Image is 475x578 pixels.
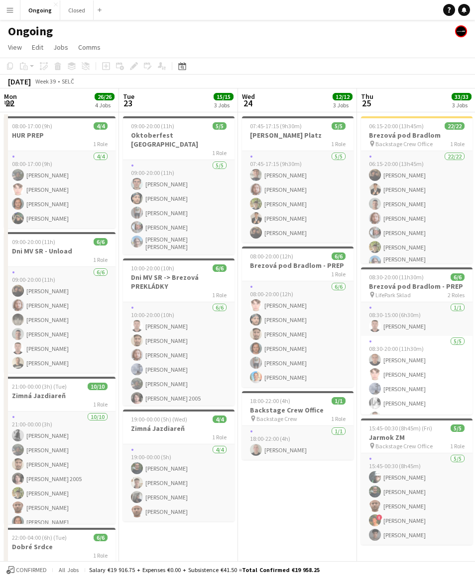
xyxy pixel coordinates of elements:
[4,267,116,373] app-card-role: 6/609:00-20:00 (11h)[PERSON_NAME][PERSON_NAME][PERSON_NAME][PERSON_NAME][PERSON_NAME][PERSON_NAME]
[450,140,465,148] span: 1 Role
[123,160,235,254] app-card-role: 5/509:00-20:00 (11h)[PERSON_NAME][PERSON_NAME][PERSON_NAME][PERSON_NAME][PERSON_NAME] [PERSON_NAME]
[242,131,354,140] h3: [PERSON_NAME] Platz
[93,552,108,559] span: 1 Role
[332,252,346,260] span: 6/6
[242,426,354,460] app-card-role: 1/118:00-22:00 (4h)[PERSON_NAME]
[4,92,17,101] span: Mon
[361,336,473,427] app-card-role: 5/508:30-20:00 (11h30m)[PERSON_NAME][PERSON_NAME][PERSON_NAME][PERSON_NAME][PERSON_NAME]
[451,424,465,432] span: 5/5
[376,514,382,520] span: !
[93,140,108,148] span: 1 Role
[95,93,115,100] span: 26/26
[212,291,227,299] span: 1 Role
[242,406,354,414] h3: Backstage Crew Office
[361,267,473,414] app-job-card: 08:30-20:00 (11h30m)6/6Brezová pod Bradlom - PREP LifePark Sklad2 Roles1/108:30-15:00 (6h30m)[PER...
[95,101,114,109] div: 4 Jobs
[452,101,471,109] div: 3 Jobs
[331,415,346,422] span: 1 Role
[4,116,116,228] app-job-card: 08:00-17:00 (9h)4/4HUR PREP1 Role4/408:00-17:00 (9h)[PERSON_NAME][PERSON_NAME][PERSON_NAME][PERSO...
[212,433,227,441] span: 1 Role
[12,238,55,246] span: 09:00-20:00 (11h)
[16,567,47,574] span: Confirmed
[8,43,22,52] span: View
[375,140,433,148] span: Backstage Crew Office
[32,43,43,52] span: Edit
[213,122,227,130] span: 5/5
[4,232,116,373] app-job-card: 09:00-20:00 (11h)6/6Dni MV SR - Unload1 Role6/609:00-20:00 (11h)[PERSON_NAME][PERSON_NAME][PERSON...
[369,122,424,130] span: 06:15-20:00 (13h45m)
[450,442,465,450] span: 1 Role
[4,131,116,140] h3: HUR PREP
[448,291,465,299] span: 2 Roles
[331,270,346,278] span: 1 Role
[93,256,108,263] span: 1 Role
[369,424,432,432] span: 15:45-00:30 (8h45m) (Fri)
[123,424,235,433] h3: Zimná Jazdiareň
[123,410,235,521] app-job-card: 19:00-00:00 (5h) (Wed)4/4Zimná Jazdiareň1 Role4/419:00-00:00 (5h)[PERSON_NAME][PERSON_NAME][PERSO...
[445,122,465,130] span: 22/22
[375,442,433,450] span: Backstage Crew Office
[49,41,72,54] a: Jobs
[94,238,108,246] span: 6/6
[60,0,94,20] button: Closed
[121,97,134,109] span: 23
[332,122,346,130] span: 5/5
[242,566,320,574] span: Total Confirmed €19 958.25
[242,116,354,243] app-job-card: 07:45-17:15 (9h30m)5/5[PERSON_NAME] Platz1 Role5/507:45-17:15 (9h30m)[PERSON_NAME][PERSON_NAME][P...
[242,92,255,101] span: Wed
[333,93,353,100] span: 12/12
[62,78,74,85] div: SELČ
[123,273,235,291] h3: Dni MV SR -> Brezová PREKLÁDKY
[4,542,116,551] h3: Dobré Srdce
[123,258,235,406] app-job-card: 10:00-20:00 (10h)6/6Dni MV SR -> Brezová PREKLÁDKY1 Role6/610:00-20:00 (10h)[PERSON_NAME][PERSON_...
[242,247,354,387] app-job-card: 08:00-20:00 (12h)6/6Brezová pod Bradlom - PREP1 Role6/608:00-20:00 (12h)[PERSON_NAME][PERSON_NAME...
[455,25,467,37] app-user-avatar: Crew Manager
[242,261,354,270] h3: Brezová pod Bradlom - PREP
[242,391,354,460] app-job-card: 18:00-22:00 (4h)1/1Backstage Crew Office Backstage Crew1 Role1/118:00-22:00 (4h)[PERSON_NAME]
[213,264,227,272] span: 6/6
[12,383,67,390] span: 21:00-00:00 (3h) (Tue)
[78,43,101,52] span: Comms
[214,101,233,109] div: 3 Jobs
[361,418,473,545] app-job-card: 15:45-00:30 (8h45m) (Fri)5/5Jarmok ZM Backstage Crew Office1 Role5/515:45-00:30 (8h45m)[PERSON_NA...
[361,116,473,263] app-job-card: 06:15-20:00 (13h45m)22/22Brezová pod Bradlom Backstage Crew Office1 Role22/2206:15-20:00 (13h45m)...
[93,401,108,408] span: 1 Role
[361,131,473,140] h3: Brezová pod Bradlom
[331,140,346,148] span: 1 Role
[88,383,108,390] span: 10/10
[53,43,68,52] span: Jobs
[361,302,473,336] app-card-role: 1/108:30-15:00 (6h30m)[PERSON_NAME]
[131,122,174,130] span: 09:00-20:00 (11h)
[240,97,255,109] span: 24
[74,41,105,54] a: Comms
[451,273,465,281] span: 6/6
[361,433,473,442] h3: Jarmok ZM
[89,566,320,574] div: Salary €19 916.75 + Expenses €0.00 + Subsistence €41.50 =
[4,391,116,400] h3: Zimná Jazdiareň
[123,92,134,101] span: Tue
[8,24,53,39] h1: Ongoing
[12,534,67,541] span: 22:00-04:00 (6h) (Tue)
[250,397,290,405] span: 18:00-22:00 (4h)
[123,116,235,254] div: 09:00-20:00 (11h)5/5Oktoberfest [GEOGRAPHIC_DATA]1 Role5/509:00-20:00 (11h)[PERSON_NAME][PERSON_N...
[242,151,354,243] app-card-role: 5/507:45-17:15 (9h30m)[PERSON_NAME][PERSON_NAME][PERSON_NAME][PERSON_NAME][PERSON_NAME]
[131,415,187,423] span: 19:00-00:00 (5h) (Wed)
[369,273,424,281] span: 08:30-20:00 (11h30m)
[4,377,116,524] div: 21:00-00:00 (3h) (Tue)10/10Zimná Jazdiareň1 Role10/1021:00-00:00 (3h)[PERSON_NAME][PERSON_NAME][P...
[452,93,472,100] span: 33/33
[333,101,352,109] div: 3 Jobs
[214,93,234,100] span: 15/15
[213,415,227,423] span: 4/4
[212,149,227,157] span: 1 Role
[256,415,297,422] span: Backstage Crew
[361,282,473,291] h3: Brezová pod Bradlom - PREP
[123,131,235,149] h3: Oktoberfest [GEOGRAPHIC_DATA]
[94,534,108,541] span: 6/6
